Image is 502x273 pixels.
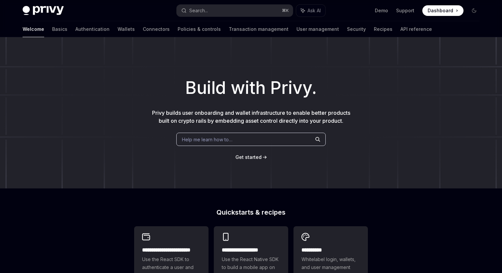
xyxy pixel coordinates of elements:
div: Search... [189,7,208,15]
a: Wallets [118,21,135,37]
a: Support [396,7,414,14]
button: Search...⌘K [177,5,293,17]
img: dark logo [23,6,64,15]
button: Ask AI [296,5,325,17]
span: Help me learn how to… [182,136,232,143]
a: Authentication [75,21,110,37]
a: API reference [400,21,432,37]
a: Get started [235,154,262,161]
h2: Quickstarts & recipes [134,209,368,216]
a: Connectors [143,21,170,37]
a: Policies & controls [178,21,221,37]
a: Dashboard [422,5,463,16]
span: Privy builds user onboarding and wallet infrastructure to enable better products built on crypto ... [152,109,350,124]
span: Dashboard [428,7,453,14]
a: Transaction management [229,21,289,37]
h1: Build with Privy. [11,75,491,101]
span: ⌘ K [282,8,289,13]
span: Ask AI [307,7,321,14]
a: Recipes [374,21,392,37]
span: Get started [235,154,262,160]
a: Welcome [23,21,44,37]
a: Basics [52,21,67,37]
a: Security [347,21,366,37]
a: User management [296,21,339,37]
a: Demo [375,7,388,14]
button: Toggle dark mode [469,5,479,16]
